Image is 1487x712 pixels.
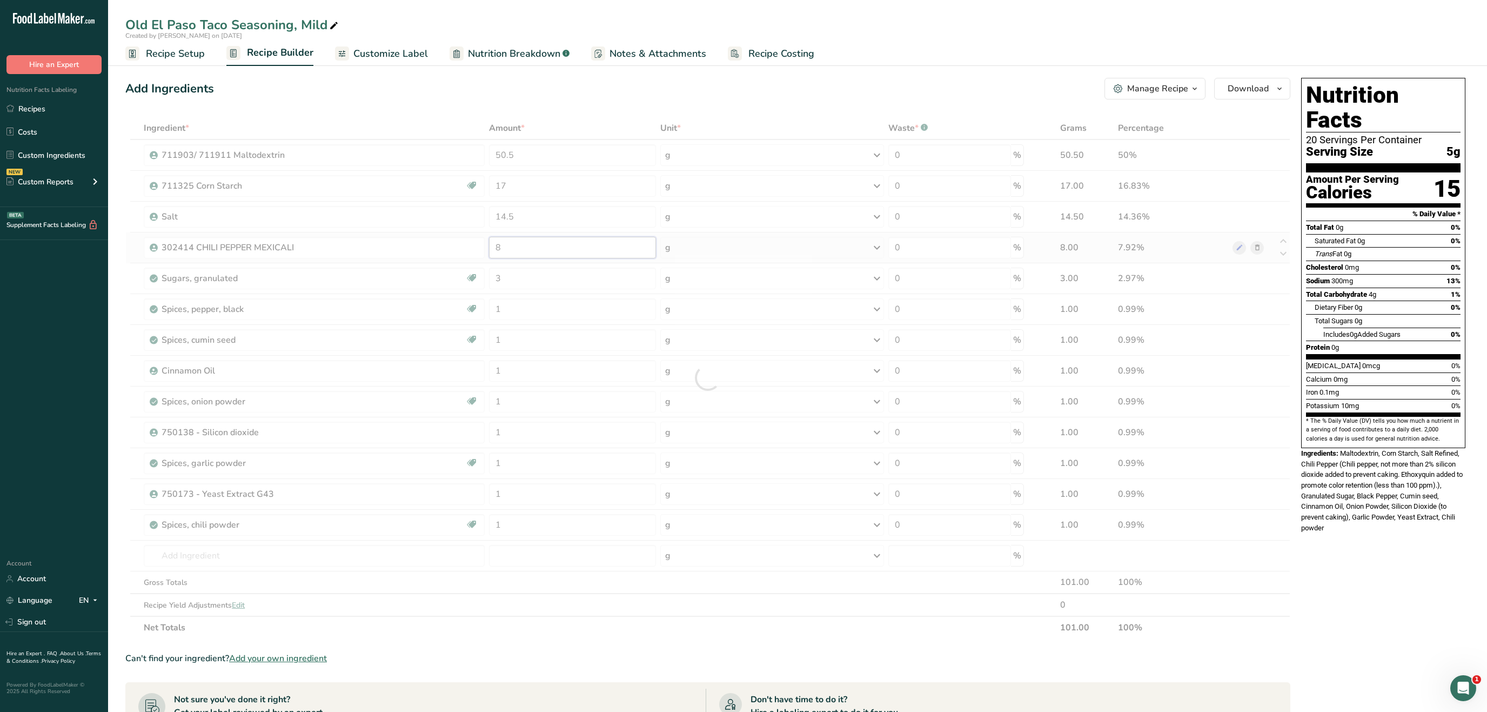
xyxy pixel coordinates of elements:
span: Total Fat [1306,223,1334,231]
span: 0g [1336,223,1343,231]
span: 0.1mg [1319,388,1339,396]
span: Recipe Setup [146,46,205,61]
div: Can't find your ingredient? [125,652,1290,665]
span: Sodium [1306,277,1330,285]
span: 0% [1451,237,1461,245]
div: Calories [1306,185,1399,201]
a: Privacy Policy [42,657,75,665]
div: Custom Reports [6,176,73,188]
span: 5g [1446,145,1461,159]
span: 0% [1451,375,1461,383]
div: 15 [1434,175,1461,203]
button: Manage Recipe [1104,78,1205,99]
span: Recipe Builder [247,45,313,60]
span: Nutrition Breakdown [468,46,560,61]
span: Download [1228,82,1269,95]
div: Add Ingredients [125,80,214,98]
span: Iron [1306,388,1318,396]
span: Total Sugars [1315,317,1353,325]
span: Potassium [1306,402,1339,410]
span: Fat [1315,250,1342,258]
div: EN [79,594,102,607]
span: Includes Added Sugars [1323,330,1401,338]
span: 0g [1355,303,1362,311]
span: 0g [1357,237,1365,245]
span: Recipe Costing [748,46,814,61]
span: 0g [1350,330,1357,338]
span: 0% [1451,388,1461,396]
span: 0% [1451,223,1461,231]
span: 10mg [1341,402,1359,410]
span: 1 [1472,675,1481,684]
span: Cholesterol [1306,263,1343,271]
h1: Nutrition Facts [1306,83,1461,132]
span: 4g [1369,290,1376,298]
span: 300mg [1331,277,1353,285]
span: 0g [1355,317,1362,325]
span: Customize Label [353,46,428,61]
a: FAQ . [47,650,60,657]
span: Created by [PERSON_NAME] on [DATE] [125,31,242,40]
div: NEW [6,169,23,175]
a: Recipe Costing [728,42,814,66]
span: 0% [1451,303,1461,311]
a: Hire an Expert . [6,650,45,657]
span: Protein [1306,343,1330,351]
a: Terms & Conditions . [6,650,101,665]
span: 0% [1451,402,1461,410]
a: Recipe Setup [125,42,205,66]
span: Ingredients: [1301,449,1338,457]
span: 1% [1451,290,1461,298]
div: Powered By FoodLabelMaker © 2025 All Rights Reserved [6,682,102,695]
span: 0% [1451,263,1461,271]
span: 0mg [1334,375,1348,383]
span: 13% [1446,277,1461,285]
span: Dietary Fiber [1315,303,1353,311]
a: Language [6,591,52,610]
a: Notes & Attachments [591,42,706,66]
span: Calcium [1306,375,1332,383]
span: Notes & Attachments [609,46,706,61]
a: Customize Label [335,42,428,66]
span: Maltodextrin, Corn Starch, Salt Refined, Chili Pepper (Chili pepper, not more than 2% silicon dio... [1301,449,1463,532]
span: Add your own ingredient [229,652,327,665]
a: About Us . [60,650,86,657]
span: 0g [1344,250,1351,258]
div: Amount Per Serving [1306,175,1399,185]
section: % Daily Value * [1306,208,1461,221]
button: Hire an Expert [6,55,102,74]
i: Trans [1315,250,1332,258]
div: Manage Recipe [1127,82,1188,95]
span: 0% [1451,330,1461,338]
section: * The % Daily Value (DV) tells you how much a nutrient in a serving of food contributes to a dail... [1306,417,1461,443]
iframe: Intercom live chat [1450,675,1476,701]
span: Saturated Fat [1315,237,1356,245]
span: 0mcg [1362,362,1380,370]
span: 0mg [1345,263,1359,271]
a: Nutrition Breakdown [450,42,570,66]
span: [MEDICAL_DATA] [1306,362,1361,370]
span: Total Carbohydrate [1306,290,1367,298]
span: 0g [1331,343,1339,351]
a: Recipe Builder [226,41,313,66]
div: BETA [7,212,24,218]
span: Serving Size [1306,145,1373,159]
div: Old El Paso Taco Seasoning, Mild [125,15,340,35]
button: Download [1214,78,1290,99]
span: 0% [1451,362,1461,370]
div: 20 Servings Per Container [1306,135,1461,145]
